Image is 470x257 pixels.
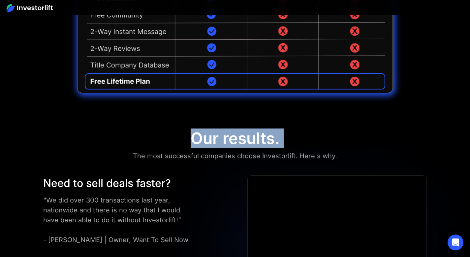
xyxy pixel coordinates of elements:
div: Open Intercom Messenger [448,235,463,250]
div: Our results. [191,129,280,148]
div: The most successful companies choose Investorlift. Here's why. [133,151,337,161]
div: “We did over 300 transactions last year, nationwide and there is no way that I would have been ab... [43,195,194,245]
div: Need to sell deals faster? [43,175,194,191]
